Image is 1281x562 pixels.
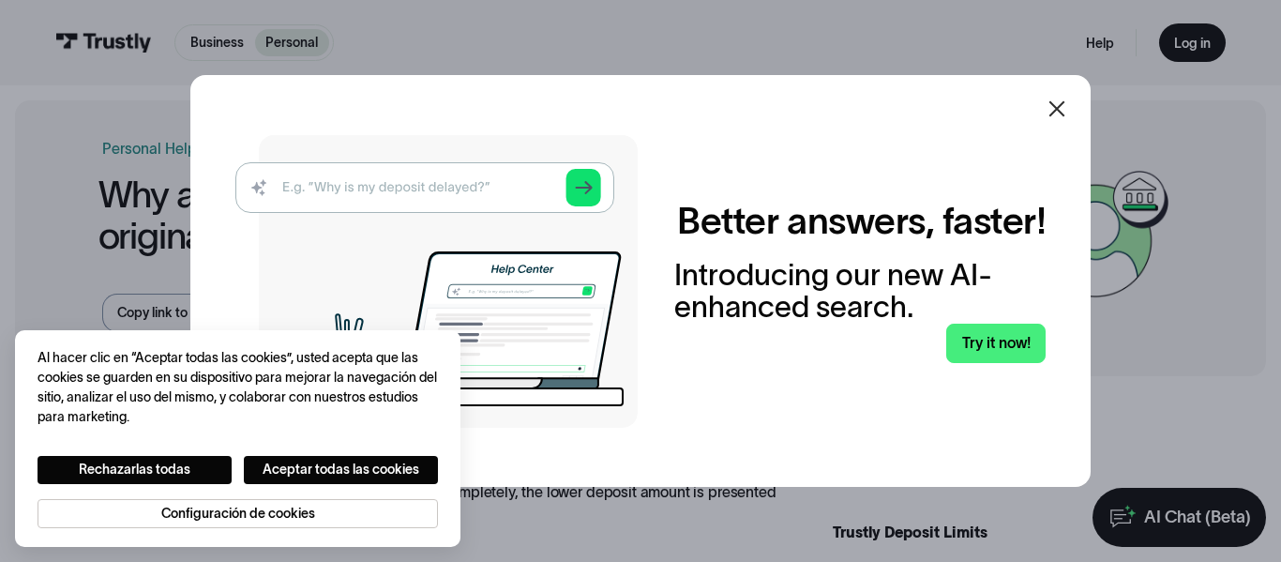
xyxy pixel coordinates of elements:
button: Configuración de cookies [38,499,439,529]
h2: Better answers, faster! [677,199,1046,244]
div: Introducing our new AI-enhanced search. [674,259,1046,325]
div: Al hacer clic en “Aceptar todas las cookies”, usted acepta que las cookies se guarden en su dispo... [38,348,439,426]
button: Rechazarlas todas [38,456,232,484]
div: Privacidad [38,348,439,528]
a: Try it now! [946,324,1047,363]
div: Cookie banner [15,330,460,548]
button: Aceptar todas las cookies [244,456,438,484]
